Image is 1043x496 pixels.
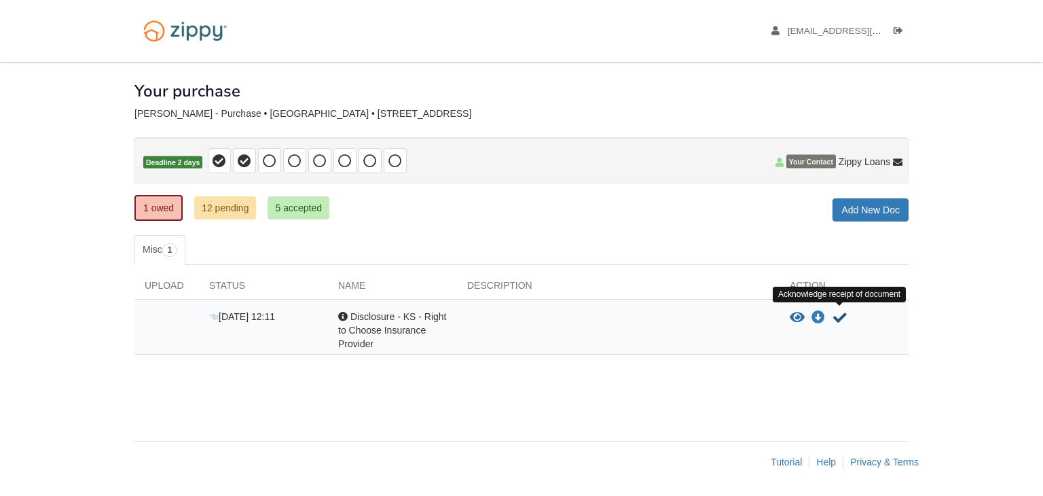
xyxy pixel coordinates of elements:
span: fandemonium.cosplays@gmail.com [788,26,943,36]
span: 1 [162,243,178,257]
button: View Disclosure - KS - Right to Choose Insurance Provider [790,311,805,325]
div: Upload [134,279,199,299]
img: Logo [134,14,236,48]
div: Status [199,279,328,299]
a: Tutorial [771,457,802,467]
a: 5 accepted [268,196,329,219]
a: Privacy & Terms [850,457,919,467]
a: Download Disclosure - KS - Right to Choose Insurance Provider [811,313,825,323]
a: edit profile [771,26,943,39]
span: Zippy Loans [839,155,890,169]
a: 12 pending [194,196,256,219]
div: Acknowledge receipt of document [773,287,906,302]
a: Add New Doc [832,198,909,222]
span: Disclosure - KS - Right to Choose Insurance Provider [338,311,446,349]
button: Acknowledge receipt of document [832,310,848,326]
a: Help [816,457,836,467]
a: Misc [134,235,185,265]
a: Log out [894,26,909,39]
a: 1 owed [134,195,183,221]
div: Action [780,279,909,299]
span: Deadline 2 days [143,156,202,169]
span: Your Contact [786,155,836,169]
div: [PERSON_NAME] - Purchase • [GEOGRAPHIC_DATA] • [STREET_ADDRESS] [134,108,909,120]
h1: Your purchase [134,82,240,100]
div: Name [328,279,457,299]
div: Description [457,279,780,299]
span: [DATE] 12:11 [209,311,275,322]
